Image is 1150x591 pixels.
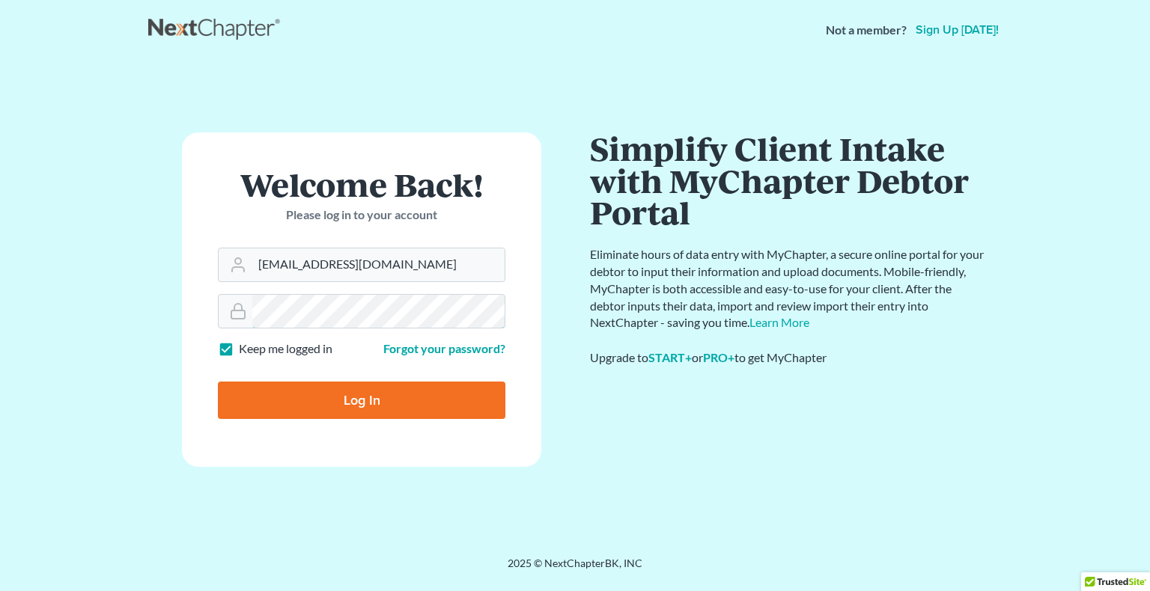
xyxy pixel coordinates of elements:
[826,22,907,39] strong: Not a member?
[648,350,692,364] a: START+
[749,315,809,329] a: Learn More
[590,132,987,228] h1: Simplify Client Intake with MyChapter Debtor Portal
[218,206,505,224] p: Please log in to your account
[148,556,1002,583] div: 2025 © NextChapterBK, INC
[252,248,505,281] input: Email Address
[703,350,734,364] a: PRO+
[590,246,987,331] p: Eliminate hours of data entry with MyChapter, a secure online portal for your debtor to input the...
[913,24,1002,36] a: Sign up [DATE]!
[218,168,505,200] h1: Welcome Back!
[218,382,505,419] input: Log In
[239,340,332,358] label: Keep me logged in
[590,349,987,367] div: Upgrade to or to get MyChapter
[383,341,505,355] a: Forgot your password?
